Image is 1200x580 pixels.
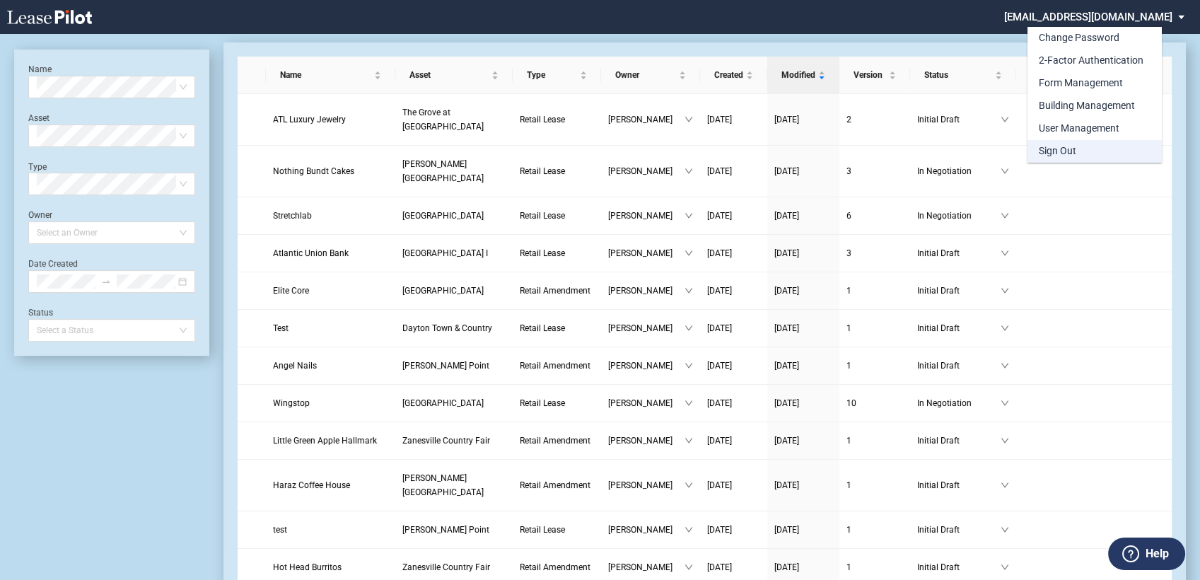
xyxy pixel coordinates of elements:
div: Sign Out [1039,144,1076,158]
div: Change Password [1039,31,1119,45]
button: Help [1108,538,1185,570]
div: 2-Factor Authentication [1039,54,1143,68]
div: User Management [1039,122,1119,136]
div: Form Management [1039,76,1123,91]
div: Building Management [1039,99,1135,113]
label: Help [1146,545,1169,563]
